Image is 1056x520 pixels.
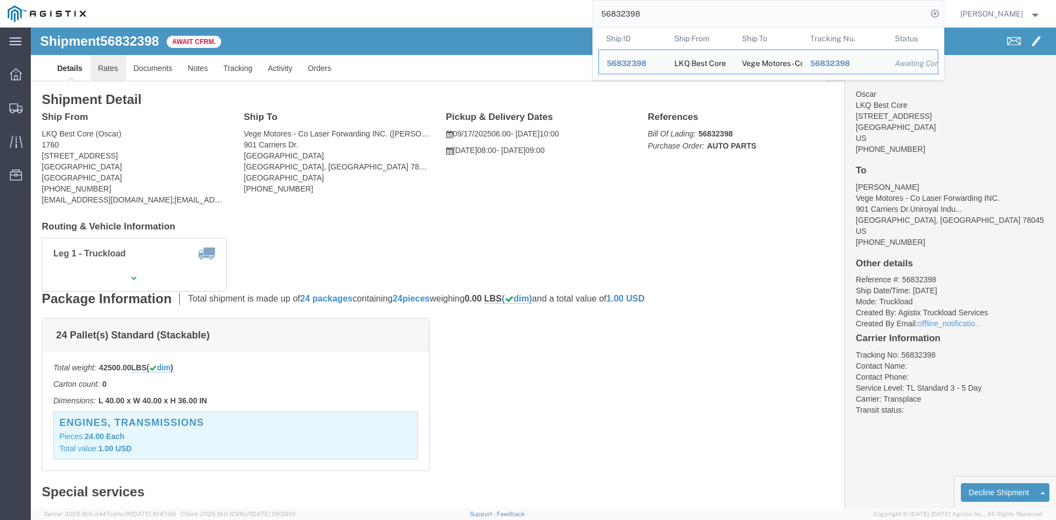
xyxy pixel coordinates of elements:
span: Copyright © [DATE]-[DATE] Agistix Inc., All Rights Reserved [873,510,1043,519]
th: Ship To [734,28,802,50]
img: logo [8,6,86,22]
span: 56832398 [607,59,646,68]
div: Vege Motores - Co Laser Forwarding INC. [742,50,795,74]
span: Client: 2025.19.0-129fbcf [181,511,295,517]
iframe: FS Legacy Container [31,28,1056,508]
div: 56832398 [810,58,879,69]
div: Awaiting Confirmation [895,58,930,69]
span: Jorge Hinojosa [960,8,1023,20]
div: LKQ Best Core [674,50,725,74]
th: Tracking Nu. [802,28,887,50]
table: Search Results [598,28,944,80]
a: Support [470,511,497,517]
th: Ship ID [598,28,667,50]
span: [DATE] 10:47:06 [131,511,176,517]
div: 56832398 [607,58,659,69]
span: 56832398 [810,59,849,68]
span: [DATE] 09:39:01 [251,511,295,517]
button: [PERSON_NAME] [960,7,1041,20]
input: Search for shipment number, reference number [593,1,927,27]
a: Feedback [497,511,525,517]
span: Server: 2025.19.0-d447cefac8f [44,511,176,517]
th: Status [887,28,938,50]
th: Ship From [666,28,734,50]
